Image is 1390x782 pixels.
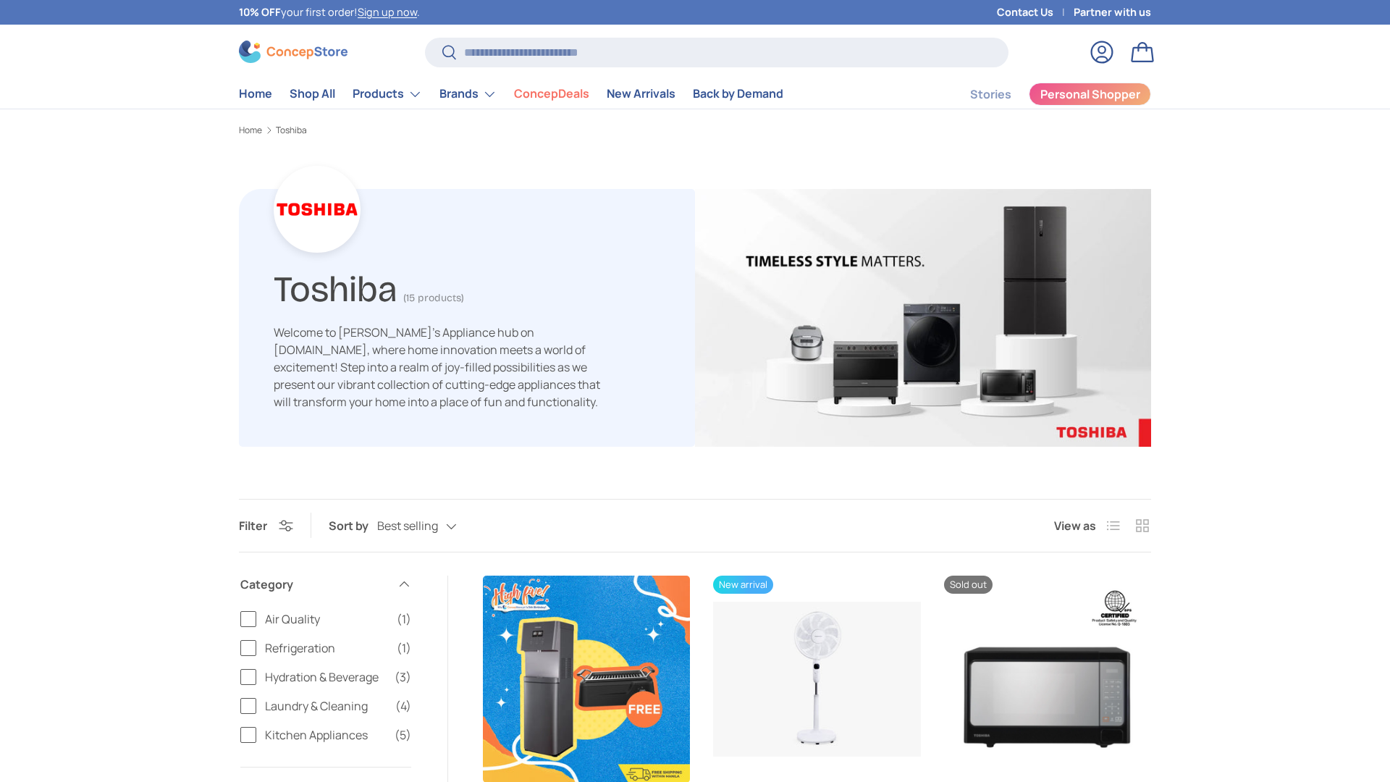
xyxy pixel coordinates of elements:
[1040,88,1140,100] span: Personal Shopper
[997,4,1074,20] a: Contact Us
[514,80,589,108] a: ConcepDeals
[276,126,307,135] a: Toshiba
[358,5,417,19] a: Sign up now
[1074,4,1151,20] a: Partner with us
[274,262,397,311] h1: Toshiba
[265,610,388,628] span: Air Quality
[239,41,347,63] img: ConcepStore
[695,189,1151,447] img: Toshiba
[713,576,773,594] span: New arrival
[274,324,614,411] p: Welcome to [PERSON_NAME]'s Appliance hub on [DOMAIN_NAME], where home innovation meets a world of...
[239,80,272,108] a: Home
[693,80,783,108] a: Back by Demand
[377,519,438,533] span: Best selling
[377,513,486,539] button: Best selling
[240,558,411,610] summary: Category
[397,610,411,628] span: (1)
[970,80,1011,109] a: Stories
[395,726,411,744] span: (5)
[607,80,675,108] a: New Arrivals
[403,292,464,304] span: (15 products)
[1029,83,1151,106] a: Personal Shopper
[239,80,783,109] nav: Primary
[239,4,420,20] p: your first order! .
[395,668,411,686] span: (3)
[265,726,386,744] span: Kitchen Appliances
[935,80,1151,109] nav: Secondary
[439,80,497,109] a: Brands
[329,517,377,534] label: Sort by
[265,697,387,715] span: Laundry & Cleaning
[344,80,431,109] summary: Products
[353,80,422,109] a: Products
[239,126,262,135] a: Home
[944,576,993,594] span: Sold out
[397,639,411,657] span: (1)
[265,639,388,657] span: Refrigeration
[239,518,293,534] button: Filter
[395,697,411,715] span: (4)
[431,80,505,109] summary: Brands
[265,668,386,686] span: Hydration & Beverage
[239,124,1151,137] nav: Breadcrumbs
[1054,517,1096,534] span: View as
[239,5,281,19] strong: 10% OFF
[290,80,335,108] a: Shop All
[239,518,267,534] span: Filter
[240,576,388,593] span: Category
